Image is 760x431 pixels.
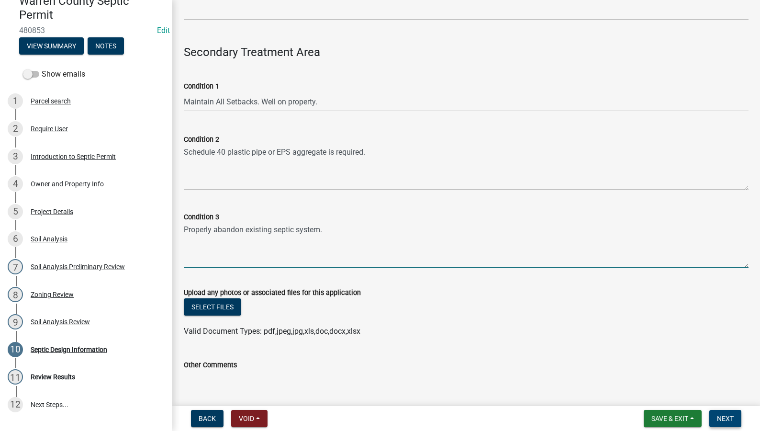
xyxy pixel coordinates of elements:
[23,68,85,80] label: Show emails
[184,298,241,316] button: Select files
[8,204,23,219] div: 5
[157,26,170,35] wm-modal-confirm: Edit Application Number
[31,125,68,132] div: Require User
[8,176,23,192] div: 4
[184,327,360,336] span: Valid Document Types: pdf,jpeg,jpg,xls,doc,docx,xlsx
[19,37,84,55] button: View Summary
[8,397,23,412] div: 12
[191,410,224,427] button: Back
[717,415,734,422] span: Next
[8,149,23,164] div: 3
[8,342,23,357] div: 10
[8,121,23,136] div: 2
[31,318,90,325] div: Soil Analysis Review
[88,43,124,50] wm-modal-confirm: Notes
[651,415,688,422] span: Save & Exit
[231,410,268,427] button: Void
[31,346,107,353] div: Septic Design Information
[184,83,219,90] label: Condition 1
[8,259,23,274] div: 7
[184,290,361,296] label: Upload any photos or associated files for this application
[8,231,23,247] div: 6
[31,236,67,242] div: Soil Analysis
[19,43,84,50] wm-modal-confirm: Summary
[709,410,741,427] button: Next
[199,415,216,422] span: Back
[19,26,153,35] span: 480853
[644,410,702,427] button: Save & Exit
[8,93,23,109] div: 1
[8,287,23,302] div: 8
[31,98,71,104] div: Parcel search
[184,214,219,221] label: Condition 3
[31,291,74,298] div: Zoning Review
[184,136,219,143] label: Condition 2
[239,415,254,422] span: Void
[184,362,237,369] label: Other Comments
[31,208,73,215] div: Project Details
[31,153,116,160] div: Introduction to Septic Permit
[31,263,125,270] div: Soil Analysis Preliminary Review
[31,374,75,380] div: Review Results
[157,26,170,35] a: Edit
[8,369,23,385] div: 11
[88,37,124,55] button: Notes
[184,45,749,59] h4: Secondary Treatment Area
[31,181,104,187] div: Owner and Property Info
[8,314,23,329] div: 9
